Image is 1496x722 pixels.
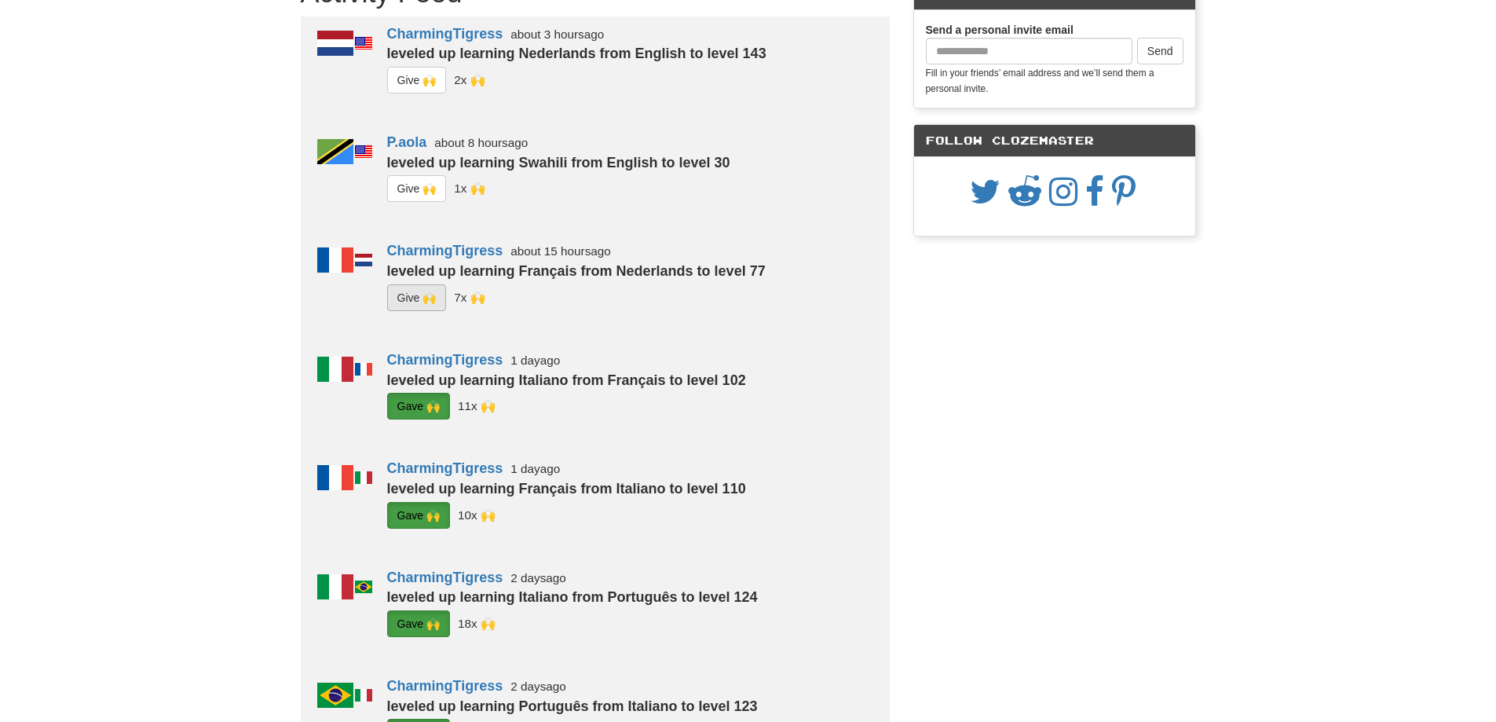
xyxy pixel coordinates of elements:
[387,284,447,311] button: Give 🙌
[458,399,496,412] small: Romolo_Ricci<br />RichardX101<br />LuciusVorenusX<br />superwinston<br />_cmns<br />houzuki<br />...
[1137,38,1183,64] button: Send
[510,571,566,585] small: 2 days ago
[454,181,485,195] small: CharmingTigress
[387,352,503,368] a: CharmingTigress
[387,570,503,585] a: CharmingTigress
[926,68,1154,94] small: Fill in your friends’ email address and we’ll send them a personal invite.
[510,680,566,693] small: 2 days ago
[387,393,450,420] button: Gave 🙌
[926,24,1074,36] strong: Send a personal invite email
[387,67,447,93] button: Give 🙌
[914,125,1195,157] div: Follow Clozemaster
[387,263,766,279] strong: leveled up learning Français from Nederlands to level 77
[454,291,485,304] small: superwinston<br />Toshiro42<br />LuciusVorenusX<br />Morela<br />GIlinggalang123<br />sjfree<br /...
[454,73,485,86] small: Morela<br />LuciusVorenusX
[434,136,528,149] small: about 8 hours ago
[387,134,427,150] a: P.aola
[387,610,450,637] button: Gave 🙌
[387,175,447,202] button: Give 🙌
[387,502,450,529] button: Gave 🙌
[510,354,560,367] small: 1 day ago
[387,26,503,42] a: CharmingTigress
[387,481,746,497] strong: leveled up learning Français from Italiano to level 110
[387,243,503,258] a: CharmingTigress
[510,27,604,41] small: about 3 hours ago
[387,589,758,605] strong: leveled up learning Italiano from Português to level 124
[387,372,746,388] strong: leveled up learning Italiano from Français to level 102
[387,155,730,170] strong: leveled up learning Swahili from English to level 30
[510,462,560,475] small: 1 day ago
[387,698,758,714] strong: leveled up learning Português from Italiano to level 123
[387,678,503,694] a: CharmingTigress
[458,508,496,521] small: Romolo_Ricci<br />RichardX101<br />superwinston<br />_cmns<br />houzuki<br />19cupsofcoffee<br />...
[387,460,503,476] a: CharmingTigress
[458,617,496,630] small: Romolo_Ricci<br />RichardX101<br />superwinston<br />_cmns<br />houzuki<br />19cupsofcoffee<br />...
[387,46,766,61] strong: leveled up learning Nederlands from English to level 143
[510,244,611,258] small: about 15 hours ago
